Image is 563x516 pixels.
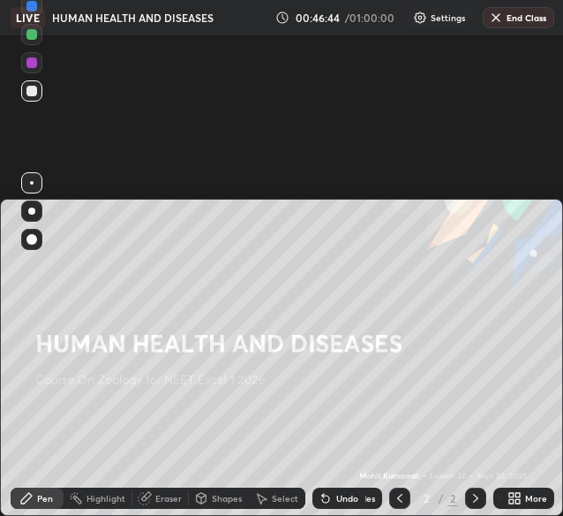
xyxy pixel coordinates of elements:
[212,494,242,503] div: Shapes
[439,493,444,504] div: /
[350,494,375,503] div: Slides
[16,11,40,25] p: LIVE
[499,491,513,505] img: add-slide-button
[336,494,358,503] div: Undo
[483,7,554,28] button: End Class
[155,494,182,503] div: Eraser
[272,494,298,503] div: Select
[431,13,465,22] p: Settings
[413,11,427,25] img: class-settings-icons
[447,490,458,506] div: 2
[86,494,125,503] div: Highlight
[525,494,547,503] div: More
[37,494,53,503] div: Pen
[52,11,214,25] p: HUMAN HEALTH AND DISEASES
[417,493,435,504] div: 2
[489,11,503,25] img: end-class-cross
